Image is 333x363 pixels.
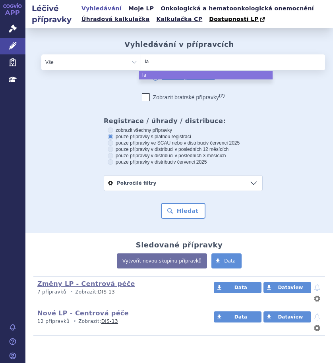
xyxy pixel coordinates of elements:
[234,285,247,290] span: Data
[108,133,259,140] label: pouze přípravky s platnou registrací
[37,319,70,324] span: 12 přípravků
[37,289,66,295] span: 7 přípravků
[214,311,261,322] a: Data
[313,294,321,303] button: nastavení
[25,3,79,25] h2: Léčivé přípravky
[214,282,261,293] a: Data
[79,3,124,14] a: Vyhledávání
[126,3,156,14] a: Moje LP
[79,14,152,25] a: Úhradová kalkulačka
[108,140,259,146] label: pouze přípravky ve SCAU nebo v distribuci
[234,314,247,320] span: Data
[68,289,75,295] i: •
[136,241,223,249] h2: Sledované přípravky
[158,3,316,14] a: Onkologická a hematoonkologická onemocnění
[313,323,321,333] button: nastavení
[313,312,321,322] button: notifikace
[104,176,262,191] a: Pokročilé filtry
[224,258,236,264] span: Data
[108,159,259,165] label: pouze přípravky v distribuci
[211,253,242,268] a: Data
[101,319,118,324] a: DIS-13
[108,153,259,159] label: pouze přípravky v distribuci v posledních 3 měsících
[124,40,234,49] h2: Vyhledávání v přípravcích
[108,127,259,133] label: zobrazit všechny přípravky
[173,159,207,165] span: v červenci 2025
[37,289,207,295] p: Zobrazit:
[37,280,135,288] a: Změny LP - Centrová péče
[142,93,225,101] label: Zobrazit bratrské přípravky
[37,309,129,317] a: Nové LP - Centrová péče
[108,146,259,153] label: pouze přípravky v distribuci v posledních 12 měsících
[117,253,207,268] a: Vytvořit novou skupinu přípravků
[154,14,205,25] a: Kalkulačka CP
[219,93,225,98] abbr: (?)
[278,314,303,320] span: Dataview
[263,282,311,293] a: Dataview
[209,16,259,22] span: Dostupnosti LP
[98,289,115,295] a: DIS-13
[104,117,263,125] h3: Registrace / úhrady / distribuce:
[161,203,206,219] button: Hledat
[313,283,321,292] button: notifikace
[278,285,303,290] span: Dataview
[71,318,78,325] i: •
[37,318,207,325] p: Zobrazit:
[207,14,269,25] a: Dostupnosti LP
[139,71,273,79] li: la
[206,140,240,146] span: v červenci 2025
[263,311,311,322] a: Dataview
